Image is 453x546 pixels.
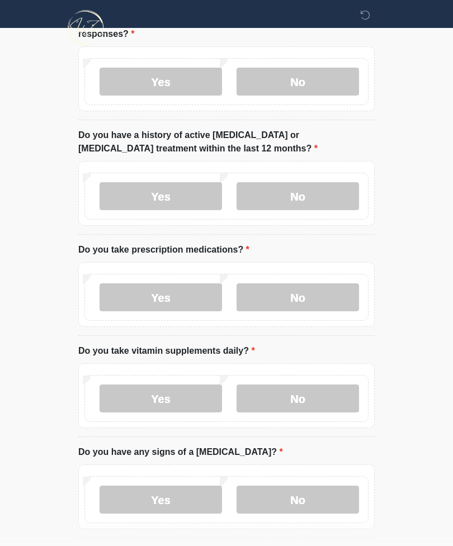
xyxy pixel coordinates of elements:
img: InfuZen Health Logo [67,8,106,47]
label: Do you take vitamin supplements daily? [78,345,255,358]
label: No [237,183,359,211]
label: Yes [100,284,222,312]
label: Yes [100,385,222,413]
label: No [237,385,359,413]
label: Yes [100,68,222,96]
label: No [237,68,359,96]
label: Yes [100,486,222,514]
label: No [237,284,359,312]
label: No [237,486,359,514]
label: Do you have a history of active [MEDICAL_DATA] or [MEDICAL_DATA] treatment within the last 12 mon... [78,129,375,156]
label: Do you take prescription medications? [78,244,249,257]
label: Yes [100,183,222,211]
label: Do you have any signs of a [MEDICAL_DATA]? [78,446,283,459]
